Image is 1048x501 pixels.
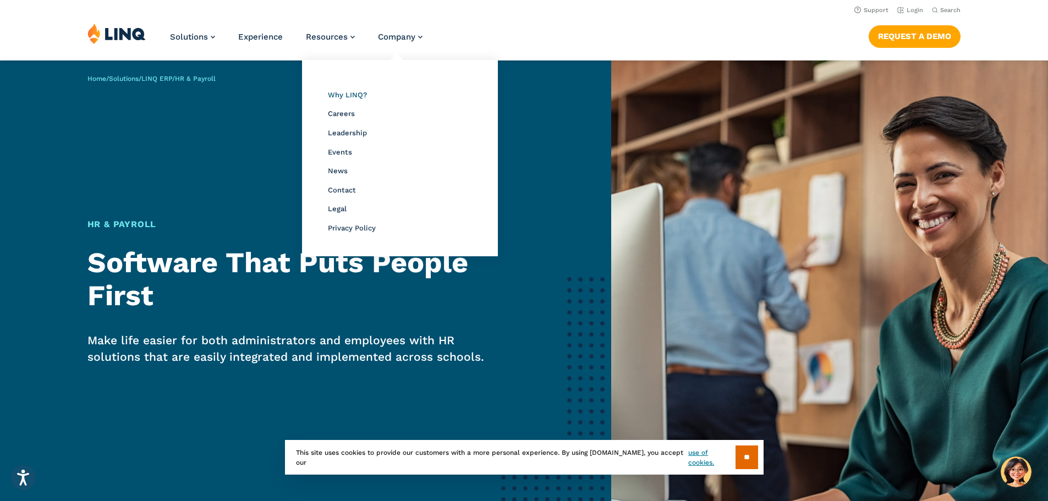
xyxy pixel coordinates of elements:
a: Legal [328,205,347,213]
span: Search [940,7,961,14]
img: LINQ | K‑12 Software [87,23,146,44]
p: Make life easier for both administrators and employees with HR solutions that are easily integrat... [87,332,501,365]
a: use of cookies. [688,448,735,467]
span: HR & Payroll [175,75,216,82]
a: News [328,167,348,175]
div: This site uses cookies to provide our customers with a more personal experience. By using [DOMAIN... [285,440,764,475]
span: Resources [306,32,348,42]
a: Solutions [170,32,215,42]
a: Events [328,148,352,156]
a: Solutions [109,75,139,82]
a: Careers [328,109,355,118]
a: Resources [306,32,355,42]
a: Login [897,7,923,14]
span: Company [378,32,415,42]
a: Contact [328,186,356,194]
button: Hello, have a question? Let’s chat. [1001,456,1031,487]
a: LINQ ERP [141,75,172,82]
a: Support [854,7,888,14]
nav: Primary Navigation [170,23,423,59]
a: Home [87,75,106,82]
h1: HR & Payroll [87,218,501,231]
span: / / / [87,75,216,82]
a: Request a Demo [869,25,961,47]
strong: Software That Puts People First [87,246,468,312]
button: Open Search Bar [932,6,961,14]
span: Solutions [170,32,208,42]
a: Company [378,32,423,42]
nav: Button Navigation [869,23,961,47]
a: Privacy Policy [328,224,376,232]
a: Why LINQ? [328,91,367,99]
a: Leadership [328,129,367,137]
a: Experience [238,32,283,42]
